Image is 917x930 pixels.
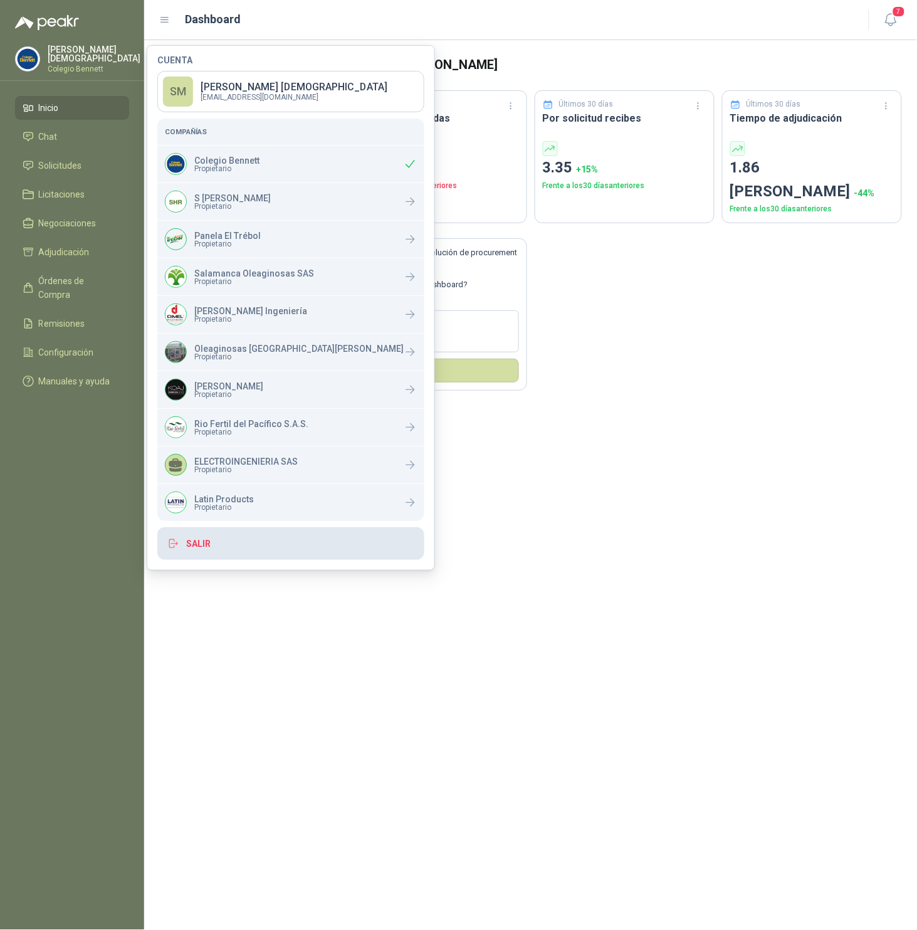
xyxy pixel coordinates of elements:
[854,188,875,198] span: -44 %
[39,159,82,172] span: Solicitudes
[165,126,417,137] h5: Compañías
[194,194,271,203] p: S [PERSON_NAME]
[730,110,894,126] h3: Tiempo de adjudicación
[15,312,129,336] a: Remisiones
[879,9,902,31] button: 7
[892,6,906,18] span: 7
[15,125,129,149] a: Chat
[15,269,129,307] a: Órdenes de Compra
[39,188,85,201] span: Licitaciones
[165,191,186,212] img: Company Logo
[194,269,314,278] p: Salamanca Oleaginosas SAS
[201,93,387,101] p: [EMAIL_ADDRESS][DOMAIN_NAME]
[157,409,424,446] a: Company LogoRio Fertil del Pacífico S.A.S.Propietario
[157,296,424,333] a: Company Logo[PERSON_NAME] IngenieríaPropietario
[39,346,94,359] span: Configuración
[194,240,261,248] span: Propietario
[179,55,902,75] h3: Bienvenido de [DEMOGRAPHIC_DATA][PERSON_NAME]
[730,203,894,215] p: Frente a los 30 días anteriores
[39,374,110,388] span: Manuales y ayuda
[15,211,129,235] a: Negociaciones
[15,96,129,120] a: Inicio
[157,484,424,521] a: Company LogoLatin ProductsPropietario
[201,82,387,92] p: [PERSON_NAME] [DEMOGRAPHIC_DATA]
[194,165,259,172] span: Propietario
[165,379,186,400] img: Company Logo
[15,341,129,364] a: Configuración
[39,274,117,302] span: Órdenes de Compra
[157,334,424,371] a: Company LogoOleaginosas [GEOGRAPHIC_DATA][PERSON_NAME]Propietario
[194,504,254,511] span: Propietario
[165,492,186,513] img: Company Logo
[746,98,800,110] p: Últimos 30 días
[194,203,271,210] span: Propietario
[165,304,186,325] img: Company Logo
[543,110,706,126] h3: Por solicitud recibes
[165,342,186,362] img: Company Logo
[48,65,140,73] p: Colegio Bennett
[157,56,424,65] h4: Cuenta
[194,391,263,398] span: Propietario
[165,229,186,250] img: Company Logo
[15,15,79,30] img: Logo peakr
[157,71,424,112] a: SM[PERSON_NAME] [DEMOGRAPHIC_DATA][EMAIL_ADDRESS][DOMAIN_NAME]
[165,267,186,287] img: Company Logo
[157,183,424,220] a: Company LogoS [PERSON_NAME]Propietario
[730,156,894,203] p: 1.86 [PERSON_NAME]
[194,344,404,353] p: Oleaginosas [GEOGRAPHIC_DATA][PERSON_NAME]
[194,353,404,361] span: Propietario
[194,315,307,323] span: Propietario
[577,164,599,174] span: + 15 %
[186,11,241,28] h1: Dashboard
[15,154,129,177] a: Solicitudes
[194,278,314,285] span: Propietario
[39,317,85,330] span: Remisiones
[39,101,59,115] span: Inicio
[165,154,186,174] img: Company Logo
[165,417,186,438] img: Company Logo
[194,307,307,315] p: [PERSON_NAME] Ingeniería
[194,495,254,504] p: Latin Products
[194,428,308,436] span: Propietario
[39,216,97,230] span: Negociaciones
[157,145,424,182] div: Company LogoColegio BennettPropietario
[163,77,193,107] div: SM
[15,240,129,264] a: Adjudicación
[194,382,263,391] p: [PERSON_NAME]
[543,180,706,192] p: Frente a los 30 días anteriores
[194,466,298,473] span: Propietario
[194,420,308,428] p: Rio Fertil del Pacífico S.A.S.
[157,447,424,483] a: ELECTROINGENIERIA SASPropietario
[543,156,706,180] p: 3.35
[194,457,298,466] p: ELECTROINGENIERIA SAS
[194,156,259,165] p: Colegio Bennett
[39,130,58,144] span: Chat
[15,369,129,393] a: Manuales y ayuda
[558,98,613,110] p: Últimos 30 días
[39,245,90,259] span: Adjudicación
[15,182,129,206] a: Licitaciones
[16,47,39,71] img: Company Logo
[157,258,424,295] a: Company LogoSalamanca Oleaginosas SASPropietario
[194,231,261,240] p: Panela El Trébol
[157,527,424,560] button: Salir
[48,45,140,63] p: [PERSON_NAME] [DEMOGRAPHIC_DATA]
[157,371,424,408] a: Company Logo[PERSON_NAME]Propietario
[157,221,424,258] a: Company LogoPanela El TrébolPropietario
